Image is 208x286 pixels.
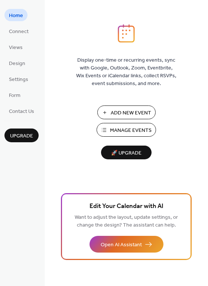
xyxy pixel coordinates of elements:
[10,132,33,140] span: Upgrade
[101,241,142,249] span: Open AI Assistant
[9,44,23,52] span: Views
[90,236,163,253] button: Open AI Assistant
[4,73,33,85] a: Settings
[110,127,152,134] span: Manage Events
[4,129,39,142] button: Upgrade
[90,201,163,212] span: Edit Your Calendar with AI
[4,57,30,69] a: Design
[9,12,23,20] span: Home
[4,9,27,21] a: Home
[9,92,20,100] span: Form
[9,60,25,68] span: Design
[76,56,176,88] span: Display one-time or recurring events, sync with Google, Outlook, Zoom, Eventbrite, Wix Events or ...
[97,123,156,137] button: Manage Events
[4,25,33,37] a: Connect
[9,76,28,84] span: Settings
[9,28,29,36] span: Connect
[111,109,151,117] span: Add New Event
[4,41,27,53] a: Views
[75,212,178,230] span: Want to adjust the layout, update settings, or change the design? The assistant can help.
[118,24,135,43] img: logo_icon.svg
[4,89,25,101] a: Form
[9,108,34,116] span: Contact Us
[101,146,152,159] button: 🚀 Upgrade
[97,105,156,119] button: Add New Event
[105,148,147,158] span: 🚀 Upgrade
[4,105,39,117] a: Contact Us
